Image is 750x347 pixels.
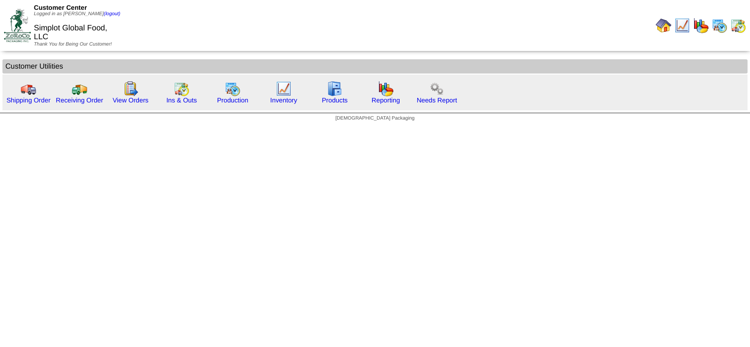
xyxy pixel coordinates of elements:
img: truck2.gif [72,81,87,97]
a: (logout) [104,11,120,17]
span: Thank You for Being Our Customer! [34,42,112,47]
span: Simplot Global Food, LLC [34,24,107,41]
img: workflow.png [429,81,445,97]
img: calendarprod.gif [225,81,241,97]
a: Products [322,97,348,104]
img: calendarprod.gif [712,18,727,33]
img: cabinet.gif [327,81,343,97]
a: Receiving Order [56,97,103,104]
span: [DEMOGRAPHIC_DATA] Packaging [335,116,414,121]
img: calendarinout.gif [174,81,189,97]
a: Production [217,97,248,104]
span: Logged in as [PERSON_NAME] [34,11,120,17]
img: home.gif [656,18,671,33]
img: graph.gif [693,18,709,33]
a: Needs Report [417,97,457,104]
span: Customer Center [34,4,87,11]
img: calendarinout.gif [730,18,746,33]
img: workorder.gif [123,81,138,97]
img: line_graph.gif [276,81,292,97]
a: Shipping Order [6,97,51,104]
a: Reporting [372,97,400,104]
img: ZoRoCo_Logo(Green%26Foil)%20jpg.webp [4,9,31,42]
img: line_graph.gif [674,18,690,33]
img: graph.gif [378,81,394,97]
a: Ins & Outs [166,97,197,104]
a: View Orders [112,97,148,104]
td: Customer Utilities [2,59,748,74]
img: truck.gif [21,81,36,97]
a: Inventory [270,97,297,104]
